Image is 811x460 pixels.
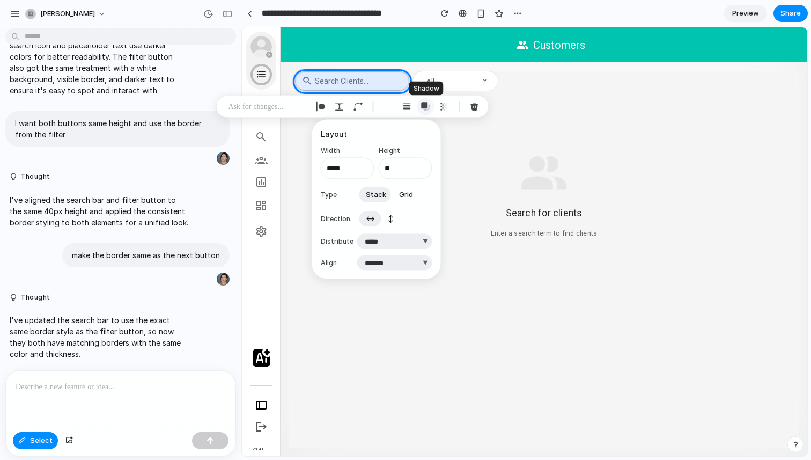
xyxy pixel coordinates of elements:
span: [PERSON_NAME] [40,9,95,19]
p: Enter a search term to find clients [249,202,356,211]
button: ↕ [381,210,400,227]
h3: Layout [321,128,432,140]
button: Share [773,5,808,22]
img: no_user.png [9,9,30,30]
label: Align [321,258,353,268]
span: ↕ [388,213,394,224]
label: Type [321,189,353,199]
p: I've updated the search bar to use the exact same border style as the filter button, so now they ... [10,315,189,360]
a: Preview [724,5,767,22]
button: [PERSON_NAME] [21,5,112,23]
span: Customers [291,10,343,26]
p: make the border same as the next button [72,250,220,261]
label: Distribute [321,237,353,246]
span: Stack [366,189,386,200]
button: All [171,43,256,64]
button: Grid [393,186,419,203]
div: Shadow [409,82,444,96]
span: Preview [732,8,759,19]
span: Grid [399,189,413,200]
label: Height [379,146,432,156]
p: I've aligned the search bar and filter button to the same 40px height and applied the consistent ... [10,194,189,228]
button: ↔ [359,210,381,227]
span: Share [780,8,801,19]
p: I want both buttons same height and use the border from the filter [15,118,220,140]
button: Stack [359,186,393,203]
span: ↔ [366,213,375,224]
span: All [184,48,231,60]
p: Search for clients [264,178,341,193]
span: Select [30,435,53,446]
label: Direction [321,214,353,223]
label: Width [321,146,374,156]
button: Select [13,432,58,449]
